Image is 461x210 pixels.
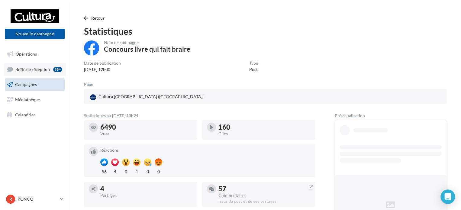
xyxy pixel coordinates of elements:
a: Boîte de réception99+ [4,63,66,76]
div: Prévisualisation [335,114,446,118]
span: Boîte de réception [15,66,50,72]
a: Médiathèque [4,93,66,106]
p: RONCQ [18,196,58,202]
a: Calendrier [4,108,66,121]
a: Campagnes [4,78,66,91]
span: Opérations [16,51,37,57]
button: Nouvelle campagne [5,29,65,39]
div: Nom de campagne [104,40,190,45]
a: Opérations [4,48,66,60]
span: Médiathèque [15,97,40,102]
span: R [9,196,12,202]
div: 99+ [53,67,62,72]
div: Date de publication [84,61,121,65]
div: Commentaires [218,193,311,198]
span: Retour [91,15,105,21]
span: Campagnes [15,82,37,87]
div: 160 [218,124,311,131]
div: [DATE] 12h00 [84,66,121,73]
div: 0 [155,167,162,175]
div: Statistiques [84,27,446,36]
div: Issus du post et de ses partages [218,199,311,204]
div: 56 [100,167,108,175]
div: Partages [100,193,192,198]
div: Réactions [100,148,311,152]
div: Concours livre qui fait braire [104,46,190,53]
div: 0 [144,167,151,175]
div: Type [249,61,258,65]
div: 57 [218,186,311,192]
div: 4 [100,186,192,192]
div: Post [249,66,258,73]
div: Statistiques au [DATE] 13h24 [84,114,315,118]
div: Page [84,82,98,86]
a: Cultura [GEOGRAPHIC_DATA] ([GEOGRAPHIC_DATA]) [89,92,206,102]
div: 6490 [100,124,192,131]
div: 0 [122,167,130,175]
a: R RONCQ [5,193,65,205]
div: 1 [133,167,140,175]
div: Vues [100,132,192,136]
div: Cultura [GEOGRAPHIC_DATA] ([GEOGRAPHIC_DATA]) [89,92,205,102]
span: Calendrier [15,112,35,117]
button: Retour [84,15,107,22]
div: 4 [111,167,119,175]
div: Clics [218,132,311,136]
div: Open Intercom Messenger [440,189,455,204]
